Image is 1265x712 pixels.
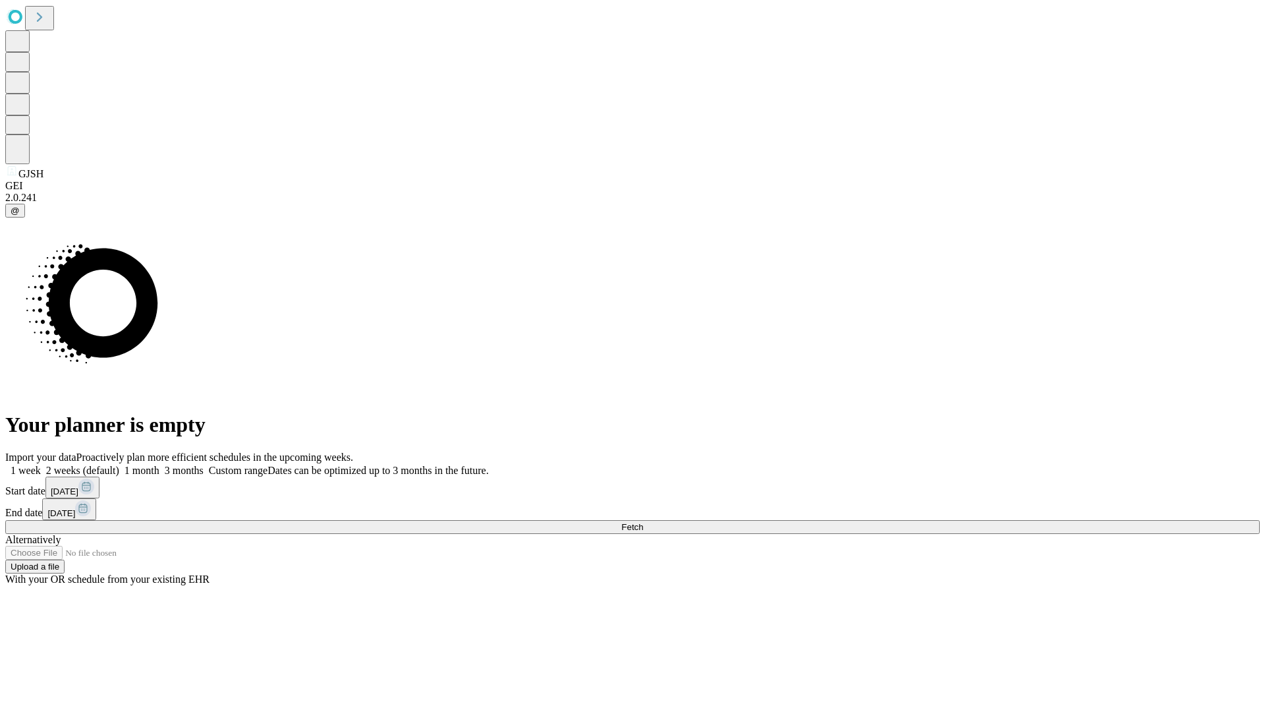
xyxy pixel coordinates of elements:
span: Import your data [5,452,76,463]
span: Proactively plan more efficient schedules in the upcoming weeks. [76,452,353,463]
div: Start date [5,477,1260,498]
span: Custom range [209,465,267,476]
span: 2 weeks (default) [46,465,119,476]
span: [DATE] [47,508,75,518]
span: Dates can be optimized up to 3 months in the future. [267,465,488,476]
span: [DATE] [51,487,78,496]
div: 2.0.241 [5,192,1260,204]
button: Upload a file [5,560,65,574]
button: @ [5,204,25,218]
div: GEI [5,180,1260,192]
button: Fetch [5,520,1260,534]
span: Fetch [621,522,643,532]
span: @ [11,206,20,216]
span: GJSH [18,168,43,179]
button: [DATE] [45,477,99,498]
span: Alternatively [5,534,61,545]
span: With your OR schedule from your existing EHR [5,574,210,585]
div: End date [5,498,1260,520]
h1: Your planner is empty [5,413,1260,437]
span: 3 months [165,465,204,476]
button: [DATE] [42,498,96,520]
span: 1 month [125,465,159,476]
span: 1 week [11,465,41,476]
